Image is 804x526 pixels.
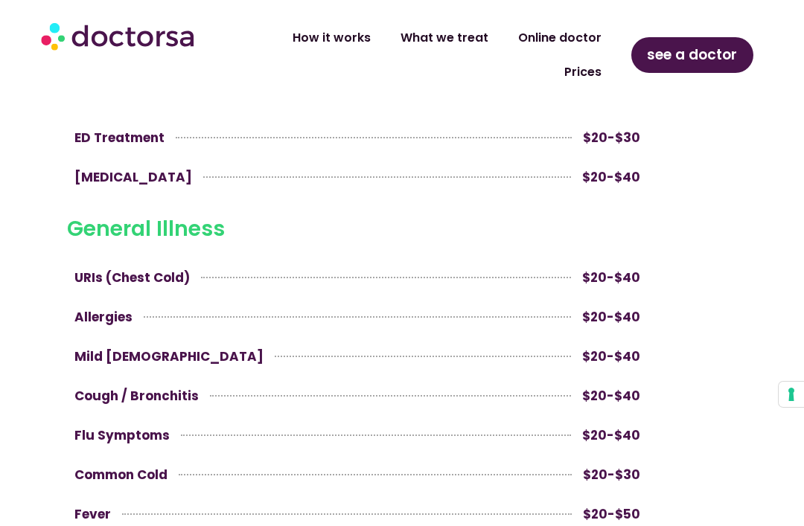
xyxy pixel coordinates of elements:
[74,167,192,187] span: [MEDICAL_DATA]
[278,21,386,55] a: How it works
[74,464,167,485] span: Common Cold
[583,127,640,148] span: $20-$30
[503,21,616,55] a: Online doctor
[74,267,190,288] span: URIs (Chest Cold)
[583,464,640,485] span: $20-$30
[74,504,111,525] span: Fever
[67,214,648,245] h3: General Illness
[74,127,165,148] span: ED Treatment
[631,37,753,73] a: see a doctor
[582,167,640,187] span: $20-$40
[582,267,640,288] span: $20-$40
[386,21,503,55] a: What we treat
[220,21,616,89] nav: Menu
[583,504,640,525] span: $20-$50
[779,382,804,407] button: Your consent preferences for tracking technologies
[549,55,616,89] a: Prices
[647,43,737,67] span: see a doctor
